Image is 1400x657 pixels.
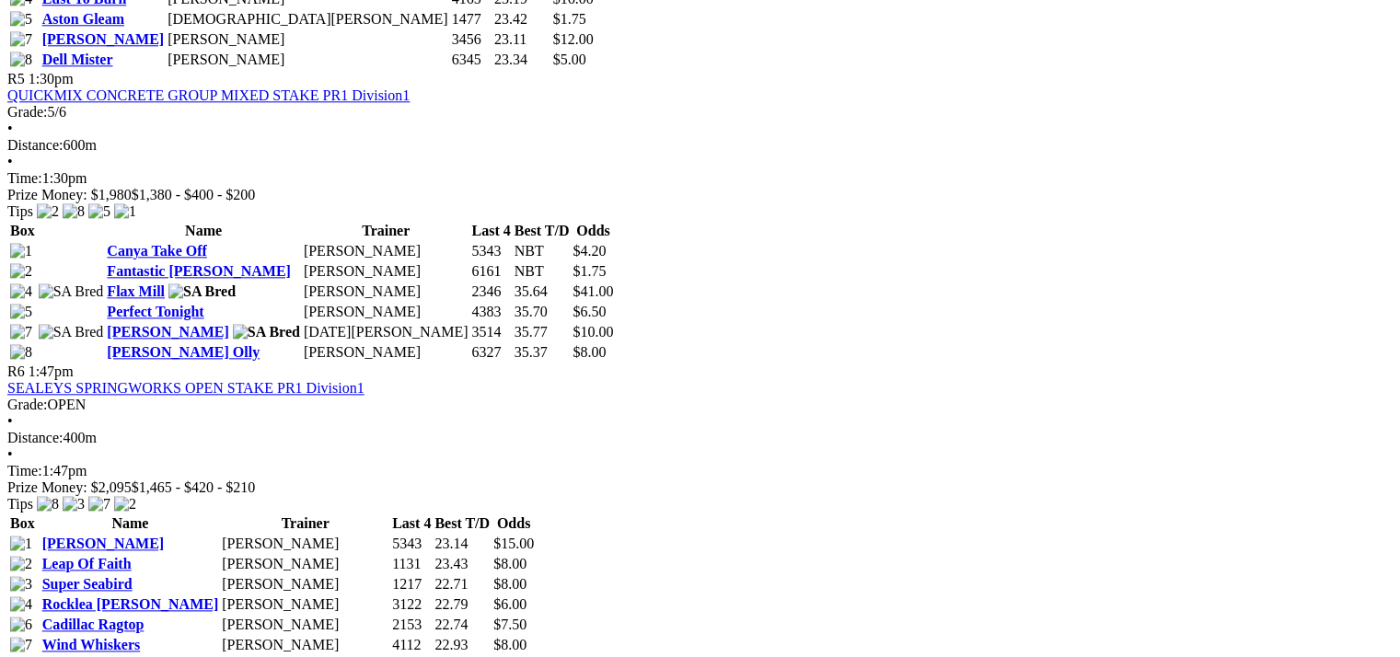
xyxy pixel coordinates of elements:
[10,515,35,531] span: Box
[434,575,491,594] td: 22.71
[493,10,550,29] td: 23.42
[7,154,13,169] span: •
[37,203,59,220] img: 2
[7,397,1393,413] div: OPEN
[221,555,389,573] td: [PERSON_NAME]
[514,343,571,362] td: 35.37
[391,535,432,553] td: 5343
[471,282,512,301] td: 2346
[303,262,469,281] td: [PERSON_NAME]
[221,636,389,654] td: [PERSON_NAME]
[434,514,491,533] th: Best T/D
[7,363,25,379] span: R6
[10,637,32,653] img: 7
[132,187,256,202] span: $1,380 - $400 - $200
[572,222,614,240] th: Odds
[10,283,32,300] img: 4
[553,11,586,27] span: $1.75
[471,323,512,341] td: 3514
[10,223,35,238] span: Box
[303,282,469,301] td: [PERSON_NAME]
[303,343,469,362] td: [PERSON_NAME]
[221,535,389,553] td: [PERSON_NAME]
[29,363,74,379] span: 1:47pm
[434,535,491,553] td: 23.14
[7,496,33,512] span: Tips
[7,137,63,153] span: Distance:
[434,595,491,614] td: 22.79
[471,242,512,260] td: 5343
[493,617,526,632] span: $7.50
[573,263,606,279] span: $1.75
[514,303,571,321] td: 35.70
[391,514,432,533] th: Last 4
[7,87,410,103] a: QUICKMIX CONCRETE GROUP MIXED STAKE PR1 Division1
[106,222,301,240] th: Name
[514,262,571,281] td: NBT
[63,496,85,513] img: 3
[233,324,300,340] img: SA Bred
[434,636,491,654] td: 22.93
[7,479,1393,496] div: Prize Money: $2,095
[168,283,236,300] img: SA Bred
[434,616,491,634] td: 22.74
[107,283,165,299] a: Flax Mill
[451,30,492,49] td: 3456
[42,556,132,571] a: Leap Of Faith
[303,242,469,260] td: [PERSON_NAME]
[514,282,571,301] td: 35.64
[391,575,432,594] td: 1217
[10,11,32,28] img: 5
[10,576,32,593] img: 3
[114,496,136,513] img: 2
[10,344,32,361] img: 8
[10,304,32,320] img: 5
[107,304,203,319] a: Perfect Tonight
[42,617,145,632] a: Cadillac Ragtop
[42,637,141,652] a: Wind Whiskers
[10,263,32,280] img: 2
[167,30,449,49] td: [PERSON_NAME]
[492,514,535,533] th: Odds
[303,323,469,341] td: [DATE][PERSON_NAME]
[42,576,133,592] a: Super Seabird
[553,52,586,67] span: $5.00
[10,31,32,48] img: 7
[107,344,260,360] a: [PERSON_NAME] Olly
[63,203,85,220] img: 8
[39,324,104,340] img: SA Bred
[7,104,48,120] span: Grade:
[7,446,13,462] span: •
[451,51,492,69] td: 6345
[37,496,59,513] img: 8
[7,203,33,219] span: Tips
[493,556,526,571] span: $8.00
[114,203,136,220] img: 1
[573,304,606,319] span: $6.50
[7,380,364,396] a: SEALEYS SPRINGWORKS OPEN STAKE PR1 Division1
[221,616,389,634] td: [PERSON_NAME]
[42,11,124,27] a: Aston Gleam
[391,616,432,634] td: 2153
[10,556,32,572] img: 2
[391,636,432,654] td: 4112
[7,463,1393,479] div: 1:47pm
[42,536,164,551] a: [PERSON_NAME]
[514,242,571,260] td: NBT
[221,575,389,594] td: [PERSON_NAME]
[167,10,449,29] td: [DEMOGRAPHIC_DATA][PERSON_NAME]
[471,343,512,362] td: 6327
[553,31,594,47] span: $12.00
[10,617,32,633] img: 6
[7,430,63,445] span: Distance:
[221,514,389,533] th: Trainer
[451,10,492,29] td: 1477
[7,413,13,429] span: •
[10,536,32,552] img: 1
[471,222,512,240] th: Last 4
[10,243,32,259] img: 1
[514,222,571,240] th: Best T/D
[514,323,571,341] td: 35.77
[7,104,1393,121] div: 5/6
[39,283,104,300] img: SA Bred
